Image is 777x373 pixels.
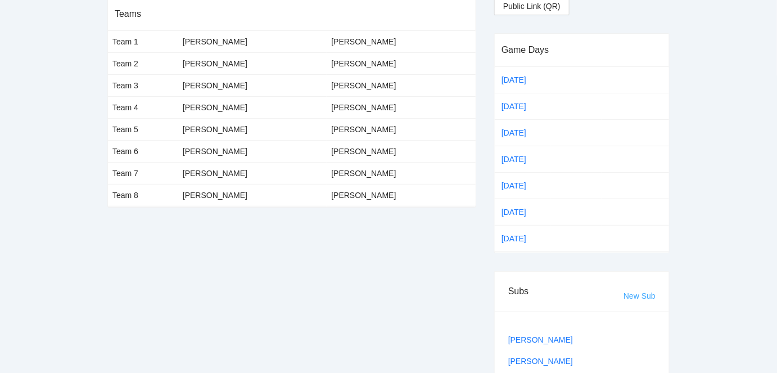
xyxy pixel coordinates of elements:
a: [DATE] [499,204,546,221]
td: Team 5 [108,118,178,140]
td: [PERSON_NAME] [327,118,476,140]
td: [PERSON_NAME] [178,31,327,53]
a: [PERSON_NAME] [508,357,573,366]
td: Team 4 [108,96,178,118]
td: [PERSON_NAME] [178,96,327,118]
td: [PERSON_NAME] [327,184,476,206]
a: [DATE] [499,124,546,141]
div: Subs [508,275,624,307]
td: [PERSON_NAME] [327,31,476,53]
td: [PERSON_NAME] [178,118,327,140]
a: [DATE] [499,98,546,115]
td: Team 1 [108,31,178,53]
td: [PERSON_NAME] [327,162,476,184]
td: [PERSON_NAME] [178,52,327,74]
a: [PERSON_NAME] [508,335,573,344]
td: [PERSON_NAME] [178,184,327,206]
td: Team 2 [108,52,178,74]
td: Team 8 [108,184,178,206]
td: [PERSON_NAME] [178,74,327,96]
td: Team 6 [108,140,178,162]
td: [PERSON_NAME] [327,52,476,74]
td: Team 7 [108,162,178,184]
a: [DATE] [499,230,546,247]
td: [PERSON_NAME] [178,162,327,184]
td: [PERSON_NAME] [327,74,476,96]
td: [PERSON_NAME] [327,96,476,118]
td: Team 3 [108,74,178,96]
a: [DATE] [499,177,546,194]
a: [DATE] [499,71,546,88]
td: [PERSON_NAME] [178,140,327,162]
td: [PERSON_NAME] [327,140,476,162]
a: New Sub [624,291,656,300]
a: [DATE] [499,151,546,168]
div: Game Days [502,34,662,66]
